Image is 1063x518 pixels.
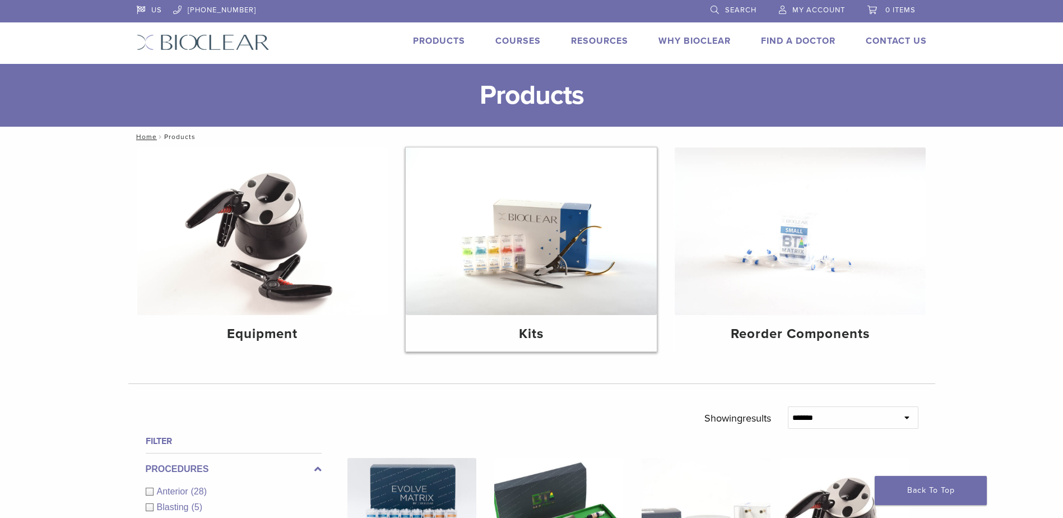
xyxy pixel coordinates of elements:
[137,147,388,315] img: Equipment
[885,6,916,15] span: 0 items
[157,502,192,512] span: Blasting
[133,133,157,141] a: Home
[413,35,465,47] a: Products
[571,35,628,47] a: Resources
[704,406,771,430] p: Showing results
[191,502,202,512] span: (5)
[137,34,270,50] img: Bioclear
[406,147,657,315] img: Kits
[157,134,164,140] span: /
[792,6,845,15] span: My Account
[415,324,648,344] h4: Kits
[406,147,657,351] a: Kits
[146,324,379,344] h4: Equipment
[191,487,207,496] span: (28)
[128,127,935,147] nav: Products
[725,6,756,15] span: Search
[675,147,926,351] a: Reorder Components
[137,147,388,351] a: Equipment
[146,434,322,448] h4: Filter
[495,35,541,47] a: Courses
[675,147,926,315] img: Reorder Components
[684,324,917,344] h4: Reorder Components
[866,35,927,47] a: Contact Us
[146,462,322,476] label: Procedures
[658,35,731,47] a: Why Bioclear
[875,476,987,505] a: Back To Top
[157,487,191,496] span: Anterior
[761,35,835,47] a: Find A Doctor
